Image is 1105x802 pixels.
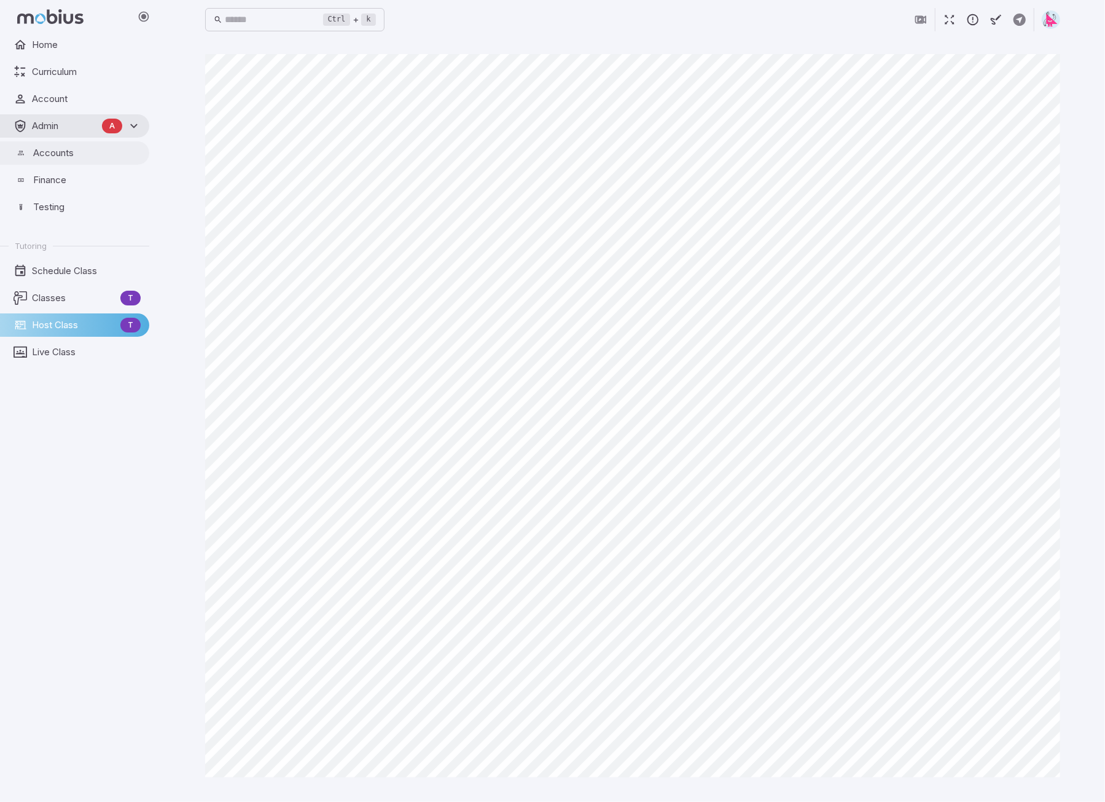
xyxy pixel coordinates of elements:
[32,291,115,305] span: Classes
[32,119,97,133] span: Admin
[938,8,961,31] button: Fullscreen Game
[909,8,932,31] button: Join in Zoom Client
[32,92,141,106] span: Account
[1008,8,1031,31] button: Create Activity
[15,240,47,251] span: Tutoring
[102,120,122,132] span: A
[33,200,141,214] span: Testing
[961,8,985,31] button: Report an Issue
[120,319,141,331] span: T
[323,14,351,26] kbd: Ctrl
[32,38,141,52] span: Home
[32,65,141,79] span: Curriculum
[985,8,1008,31] button: Start Drawing on Questions
[32,264,141,278] span: Schedule Class
[1042,10,1060,29] img: right-triangle.svg
[361,14,375,26] kbd: k
[323,12,376,27] div: +
[33,173,141,187] span: Finance
[32,318,115,332] span: Host Class
[32,345,141,359] span: Live Class
[120,292,141,304] span: T
[33,146,141,160] span: Accounts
